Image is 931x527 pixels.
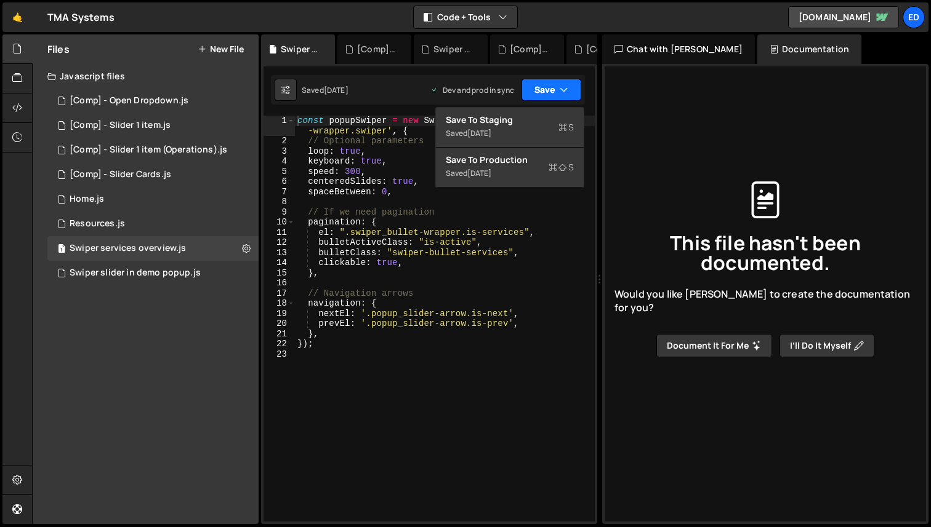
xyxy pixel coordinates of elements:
[47,113,259,138] div: 15745/41885.js
[264,309,295,319] div: 19
[522,79,581,101] button: Save
[264,176,295,187] div: 6
[264,329,295,339] div: 21
[788,6,899,28] a: [DOMAIN_NAME]
[430,85,514,95] div: Dev and prod in sync
[264,268,295,279] div: 15
[264,167,295,177] div: 5
[264,248,295,258] div: 13
[264,258,295,268] div: 14
[47,212,259,236] div: 15745/44306.js
[47,138,259,162] div: 15745/41948.js
[47,261,259,285] div: 15745/43499.js
[264,197,295,207] div: 8
[70,145,227,156] div: [Comp] - Slider 1 item (Operations).js
[433,43,473,55] div: Swiper slider in demo popup.js
[70,194,104,205] div: Home.js
[436,108,584,148] button: Save to StagingS Saved[DATE]
[47,89,259,113] div: 15745/41947.js
[47,10,115,25] div: TMA Systems
[70,169,171,180] div: [Comp] - Slider Cards.js
[602,34,755,64] div: Chat with [PERSON_NAME]
[264,319,295,329] div: 20
[467,128,491,138] div: [DATE]
[264,237,295,248] div: 12
[780,334,874,357] button: I’ll do it myself
[558,121,574,133] span: S
[264,298,295,309] div: 18
[264,116,295,136] div: 1
[264,187,295,197] div: 7
[586,43,626,55] div: [Comp] - Slider 1 item (Operations).js
[264,146,295,157] div: 3
[47,187,259,212] div: 15745/41882.js
[467,168,491,178] div: [DATE]
[446,154,574,166] div: Save to Production
[446,126,574,141] div: Saved
[615,233,916,272] span: This file hasn't been documented.
[264,136,295,146] div: 2
[510,43,549,55] div: [Comp] - Slider Cards.js
[414,6,517,28] button: Code + Tools
[264,156,295,167] div: 4
[58,245,65,255] span: 1
[656,334,772,357] button: Document it for me
[70,95,188,106] div: [Comp] - Open Dropdown.js
[264,339,295,349] div: 22
[264,349,295,360] div: 23
[264,278,295,288] div: 16
[264,217,295,228] div: 10
[757,34,861,64] div: Documentation
[281,43,320,55] div: Swiper services overview.js
[33,64,259,89] div: Javascript files
[549,161,574,173] span: S
[264,207,295,218] div: 9
[70,243,186,254] div: Swiper services overview.js
[47,236,259,261] div: 15745/44803.js
[615,287,916,315] span: Would you like [PERSON_NAME] to create the documentation for you?
[70,218,125,229] div: Resources.js
[357,43,397,55] div: [Comp] - Open Dropdown.js
[446,166,574,181] div: Saved
[70,267,201,279] div: Swiper slider in demo popup.js
[70,120,171,131] div: [Comp] - Slider 1 item.js
[446,114,574,126] div: Save to Staging
[436,148,584,188] button: Save to ProductionS Saved[DATE]
[903,6,925,28] a: Ed
[264,288,295,299] div: 17
[264,228,295,238] div: 11
[47,162,259,187] div: 15745/42002.js
[302,85,349,95] div: Saved
[47,42,70,56] h2: Files
[324,85,349,95] div: [DATE]
[198,44,244,54] button: New File
[2,2,33,32] a: 🤙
